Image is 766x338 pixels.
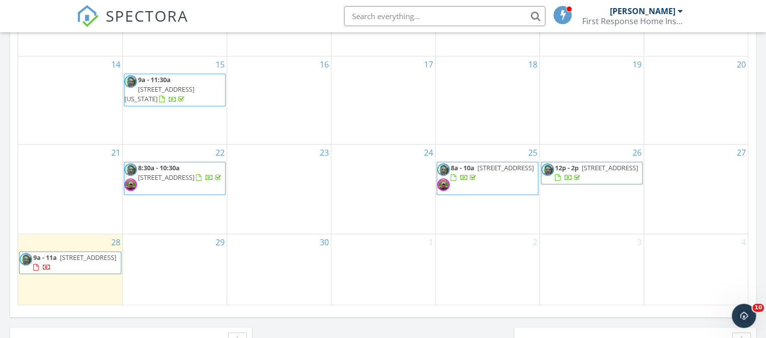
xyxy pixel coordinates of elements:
a: Go to September 20, 2025 [735,56,748,73]
a: 9a - 11:30a [STREET_ADDRESS][US_STATE] [124,74,226,106]
img: joe.jpg [437,178,450,191]
span: 12p - 2p [555,163,579,172]
td: Go to September 16, 2025 [227,56,331,145]
a: 8:30a - 10:30a [STREET_ADDRESS] [138,163,223,182]
span: 8a - 10a [451,163,474,172]
a: 8a - 10a [STREET_ADDRESS] [451,163,534,182]
td: Go to September 14, 2025 [18,56,122,145]
td: Go to September 25, 2025 [435,145,539,234]
a: Go to October 1, 2025 [427,234,435,250]
td: Go to September 22, 2025 [122,145,227,234]
td: Go to September 29, 2025 [122,234,227,305]
span: [STREET_ADDRESS][US_STATE] [124,85,194,103]
a: Go to September 24, 2025 [422,145,435,161]
img: me.jpg [437,163,450,176]
a: Go to September 28, 2025 [109,234,122,250]
td: Go to September 27, 2025 [644,145,748,234]
a: 9a - 11:30a [STREET_ADDRESS][US_STATE] [124,75,194,103]
div: [PERSON_NAME] [610,6,675,16]
td: Go to September 15, 2025 [122,56,227,145]
td: Go to September 23, 2025 [227,145,331,234]
input: Search everything... [344,6,545,26]
a: Go to September 14, 2025 [109,56,122,73]
td: Go to September 21, 2025 [18,145,122,234]
iframe: Intercom live chat [732,304,756,328]
td: Go to September 30, 2025 [227,234,331,305]
td: Go to September 18, 2025 [435,56,539,145]
a: Go to September 30, 2025 [318,234,331,250]
a: 12p - 2p [STREET_ADDRESS] [555,163,638,182]
a: 9a - 11a [STREET_ADDRESS] [19,251,121,274]
span: 9a - 11a [33,253,57,262]
a: Go to September 18, 2025 [526,56,539,73]
td: Go to October 1, 2025 [331,234,435,305]
img: me.jpg [541,163,554,176]
span: [STREET_ADDRESS] [477,163,534,172]
td: Go to September 26, 2025 [539,145,644,234]
span: SPECTORA [106,5,188,26]
a: Go to September 19, 2025 [631,56,644,73]
a: Go to September 16, 2025 [318,56,331,73]
img: me.jpg [20,253,32,265]
a: Go to September 22, 2025 [214,145,227,161]
span: 9a - 11:30a [138,75,171,84]
td: Go to October 2, 2025 [435,234,539,305]
a: Go to September 17, 2025 [422,56,435,73]
td: Go to October 4, 2025 [644,234,748,305]
a: Go to October 3, 2025 [635,234,644,250]
a: 9a - 11a [STREET_ADDRESS] [33,253,116,272]
a: SPECTORA [77,14,188,35]
span: 8:30a - 10:30a [138,163,180,172]
a: Go to September 15, 2025 [214,56,227,73]
a: Go to September 26, 2025 [631,145,644,161]
span: [STREET_ADDRESS] [582,163,638,172]
span: [STREET_ADDRESS] [138,173,194,182]
td: Go to October 3, 2025 [539,234,644,305]
div: First Response Home Inspection of Tampa Bay LLC [582,16,683,26]
td: Go to September 17, 2025 [331,56,435,145]
a: 12p - 2p [STREET_ADDRESS] [541,162,643,184]
span: [STREET_ADDRESS] [60,253,116,262]
a: Go to September 21, 2025 [109,145,122,161]
a: Go to September 29, 2025 [214,234,227,250]
img: joe.jpg [124,178,137,191]
a: Go to October 4, 2025 [739,234,748,250]
a: Go to September 23, 2025 [318,145,331,161]
a: Go to September 27, 2025 [735,145,748,161]
a: Go to October 2, 2025 [531,234,539,250]
img: me.jpg [124,75,137,88]
a: 8:30a - 10:30a [STREET_ADDRESS] [124,162,226,195]
td: Go to September 20, 2025 [644,56,748,145]
td: Go to September 28, 2025 [18,234,122,305]
img: me.jpg [124,163,137,176]
td: Go to September 19, 2025 [539,56,644,145]
img: The Best Home Inspection Software - Spectora [77,5,99,27]
span: 10 [752,304,764,312]
a: Go to September 25, 2025 [526,145,539,161]
a: 8a - 10a [STREET_ADDRESS] [437,162,538,195]
td: Go to September 24, 2025 [331,145,435,234]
